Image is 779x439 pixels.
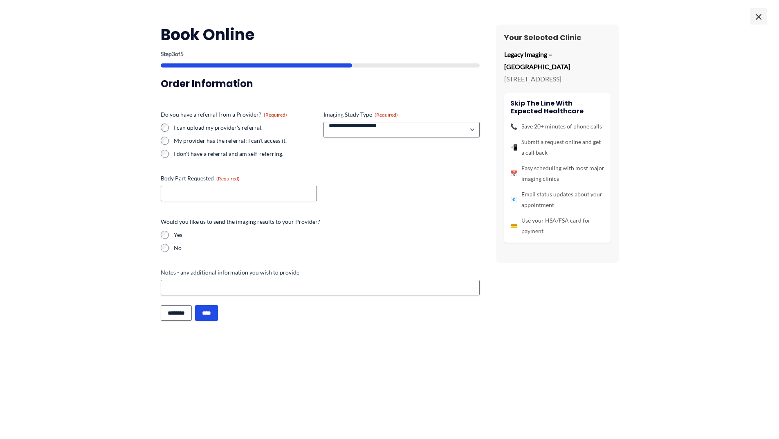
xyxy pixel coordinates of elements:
span: 📲 [510,142,517,153]
span: (Required) [264,112,287,118]
label: Yes [174,231,480,239]
span: 3 [172,50,175,57]
h3: Your Selected Clinic [504,33,611,42]
li: Use your HSA/FSA card for payment [510,215,604,236]
label: Notes - any additional information you wish to provide [161,268,480,277]
label: Imaging Study Type [323,110,480,119]
li: Email status updates about your appointment [510,189,604,210]
span: 💳 [510,221,517,231]
li: Save 20+ minutes of phone calls [510,121,604,132]
span: × [750,8,767,25]
label: Body Part Requested [161,174,317,182]
label: No [174,244,480,252]
p: Step of [161,51,480,57]
h3: Order Information [161,77,480,90]
legend: Do you have a referral from a Provider? [161,110,287,119]
span: 5 [180,50,184,57]
span: 📅 [510,168,517,179]
li: Easy scheduling with most major imaging clinics [510,163,604,184]
label: My provider has the referral; I can't access it. [174,137,317,145]
h2: Book Online [161,25,480,45]
legend: Would you like us to send the imaging results to your Provider? [161,218,320,226]
span: 📧 [510,194,517,205]
span: (Required) [375,112,398,118]
span: 📞 [510,121,517,132]
h4: Skip the line with Expected Healthcare [510,99,604,115]
span: (Required) [216,176,240,182]
li: Submit a request online and get a call back [510,137,604,158]
label: I can upload my provider's referral. [174,124,317,132]
label: I don't have a referral and am self-referring. [174,150,317,158]
p: Legacy Imaging – [GEOGRAPHIC_DATA] [504,48,611,72]
p: [STREET_ADDRESS] [504,73,611,85]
